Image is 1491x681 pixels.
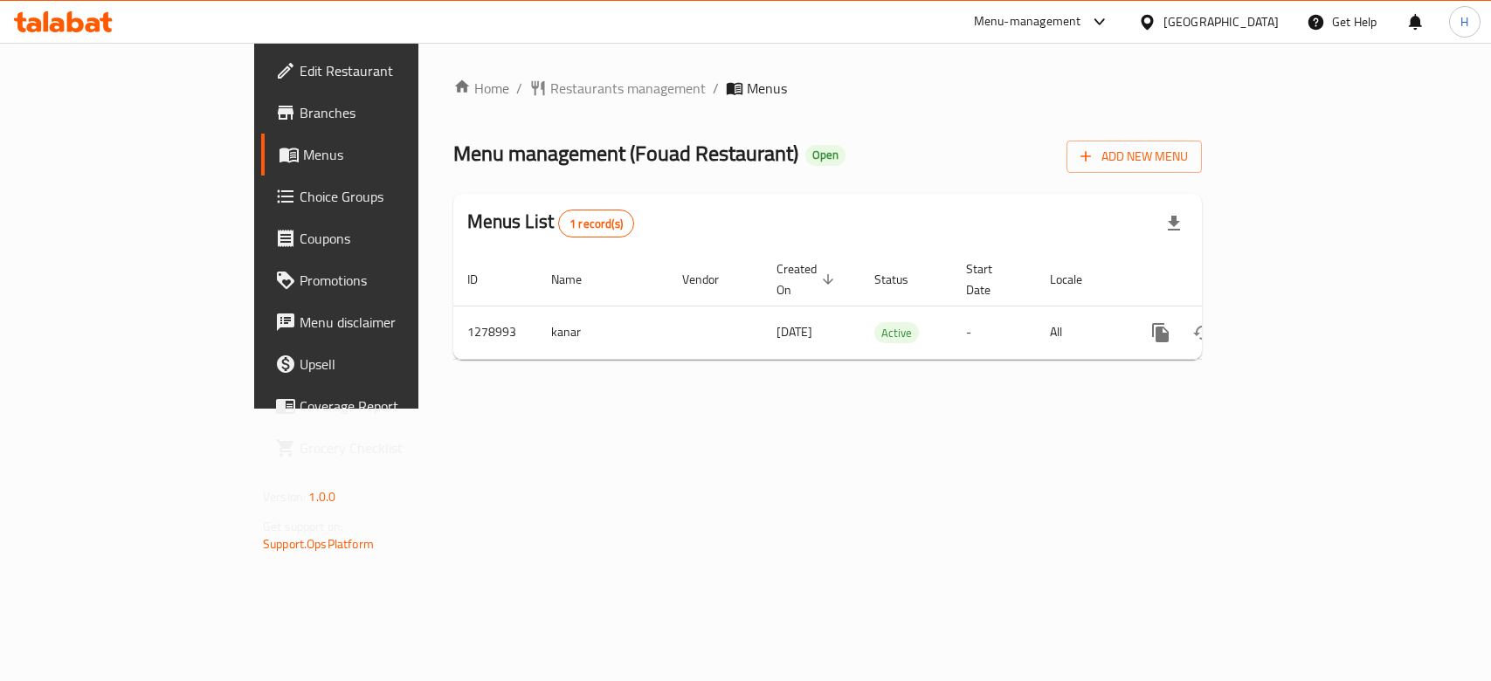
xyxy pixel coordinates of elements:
[261,92,503,134] a: Branches
[558,210,634,237] div: Total records count
[300,270,489,291] span: Promotions
[559,216,633,232] span: 1 record(s)
[805,148,846,162] span: Open
[551,269,604,290] span: Name
[300,437,489,458] span: Grocery Checklist
[1036,306,1126,359] td: All
[805,145,846,166] div: Open
[713,78,719,99] li: /
[453,134,798,173] span: Menu management ( Fouad Restaurant )
[303,144,489,165] span: Menus
[952,306,1036,359] td: -
[874,323,919,343] span: Active
[263,515,343,538] span: Get support on:
[550,78,706,99] span: Restaurants management
[261,259,503,301] a: Promotions
[261,385,503,427] a: Coverage Report
[1163,12,1279,31] div: [GEOGRAPHIC_DATA]
[1460,12,1468,31] span: H
[300,186,489,207] span: Choice Groups
[300,60,489,81] span: Edit Restaurant
[261,301,503,343] a: Menu disclaimer
[453,78,1202,99] nav: breadcrumb
[537,306,668,359] td: kanar
[1080,146,1188,168] span: Add New Menu
[308,485,335,508] span: 1.0.0
[467,269,500,290] span: ID
[261,134,503,175] a: Menus
[300,354,489,375] span: Upsell
[1182,312,1224,354] button: Change Status
[1050,269,1105,290] span: Locale
[777,320,812,343] span: [DATE]
[300,396,489,416] span: Coverage Report
[261,427,503,469] a: Grocery Checklist
[874,322,919,343] div: Active
[777,258,839,300] span: Created On
[261,217,503,259] a: Coupons
[263,485,306,508] span: Version:
[261,343,503,385] a: Upsell
[300,102,489,123] span: Branches
[300,312,489,333] span: Menu disclaimer
[516,78,522,99] li: /
[1140,312,1182,354] button: more
[974,11,1081,32] div: Menu-management
[747,78,787,99] span: Menus
[263,533,374,555] a: Support.OpsPlatform
[453,253,1322,360] table: enhanced table
[261,50,503,92] a: Edit Restaurant
[300,228,489,249] span: Coupons
[467,209,634,237] h2: Menus List
[874,269,931,290] span: Status
[1153,203,1195,244] div: Export file
[1126,253,1322,306] th: Actions
[1066,141,1202,173] button: Add New Menu
[682,269,742,290] span: Vendor
[529,78,706,99] a: Restaurants management
[261,175,503,217] a: Choice Groups
[966,258,1015,300] span: Start Date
